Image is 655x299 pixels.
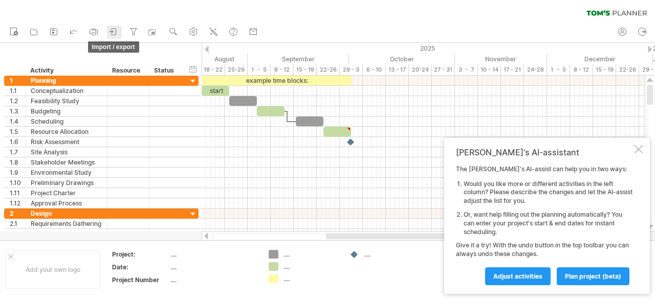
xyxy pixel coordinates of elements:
div: .... [283,262,339,271]
div: 1 [10,76,25,85]
div: Budgeting [31,106,102,116]
div: example time blocks: [202,76,352,85]
div: 6 - 10 [363,64,386,75]
div: Site Analysis [31,147,102,157]
div: October 2025 [349,54,455,64]
div: Risk Assessment [31,137,102,147]
div: start [202,86,229,96]
div: .... [170,275,256,284]
div: Conceptualization [31,86,102,96]
div: 1.5 [10,127,25,136]
div: Requirements Gathering [31,219,102,228]
span: Adjust activities [493,272,542,280]
div: 27 - 31 [432,64,455,75]
div: 1.6 [10,137,25,147]
a: Adjust activities [485,267,551,285]
div: .... [283,250,339,259]
a: import / export [107,26,122,39]
div: 1.2 [10,96,25,106]
div: 1 - 5 [547,64,570,75]
li: Or, want help filling out the planning automatically? You can enter your project's start & end da... [464,211,632,236]
div: 25-29 [225,64,248,75]
div: Schematic Design [31,229,102,239]
div: Date: [112,263,168,271]
div: 18 - 22 [202,64,225,75]
div: 10 - 14 [478,64,501,75]
div: 1.4 [10,117,25,126]
div: Stakeholder Meetings [31,157,102,167]
div: .... [170,250,256,259]
div: 3 - 7 [455,64,478,75]
span: import / export [88,41,139,53]
span: plan project (beta) [565,272,621,280]
div: [PERSON_NAME]'s AI-assistant [456,147,632,157]
div: 1.3 [10,106,25,116]
div: 2.1 [10,219,25,228]
div: Activity [30,65,101,76]
div: Preliminary Drawings [31,178,102,188]
div: 13 - 17 [386,64,409,75]
div: 22-26 [616,64,639,75]
div: 1.12 [10,198,25,208]
div: 29 - 3 [340,64,363,75]
div: 20-24 [409,64,432,75]
div: 8 - 12 [271,64,294,75]
div: Feasibility Study [31,96,102,106]
div: Planning [31,76,102,85]
div: 22-26 [317,64,340,75]
div: September 2025 [248,54,349,64]
div: 1.7 [10,147,25,157]
div: Add your own logo [5,250,101,289]
div: 24-28 [524,64,547,75]
div: .... [283,274,339,283]
div: 8 - 12 [570,64,593,75]
div: Approval Process [31,198,102,208]
div: Scheduling [31,117,102,126]
div: Design [31,209,102,218]
a: plan project (beta) [557,267,629,285]
li: Would you like more or different activities in the left column? Please describe the changes and l... [464,180,632,205]
div: 1.10 [10,178,25,188]
div: 1.8 [10,157,25,167]
div: The [PERSON_NAME]'s AI-assist can help you in two ways: Give it a try! With the undo button in th... [456,165,632,285]
div: 15 - 19 [294,64,317,75]
div: Resource [112,65,143,76]
div: .... [170,263,256,271]
div: 2 [10,209,25,218]
div: Environmental Study [31,168,102,177]
div: 1.1 [10,86,25,96]
div: December 2025 [547,54,653,64]
div: Project: [112,250,168,259]
div: 1 - 5 [248,64,271,75]
div: Status [154,65,177,76]
div: .... [364,250,420,259]
div: Resource Allocation [31,127,102,136]
div: 17 - 21 [501,64,524,75]
div: Project Number [112,275,168,284]
div: 1.11 [10,188,25,198]
div: November 2025 [455,54,547,64]
div: 15 - 19 [593,64,616,75]
div: 1.9 [10,168,25,177]
div: 2.2 [10,229,25,239]
div: Project Charter [31,188,102,198]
